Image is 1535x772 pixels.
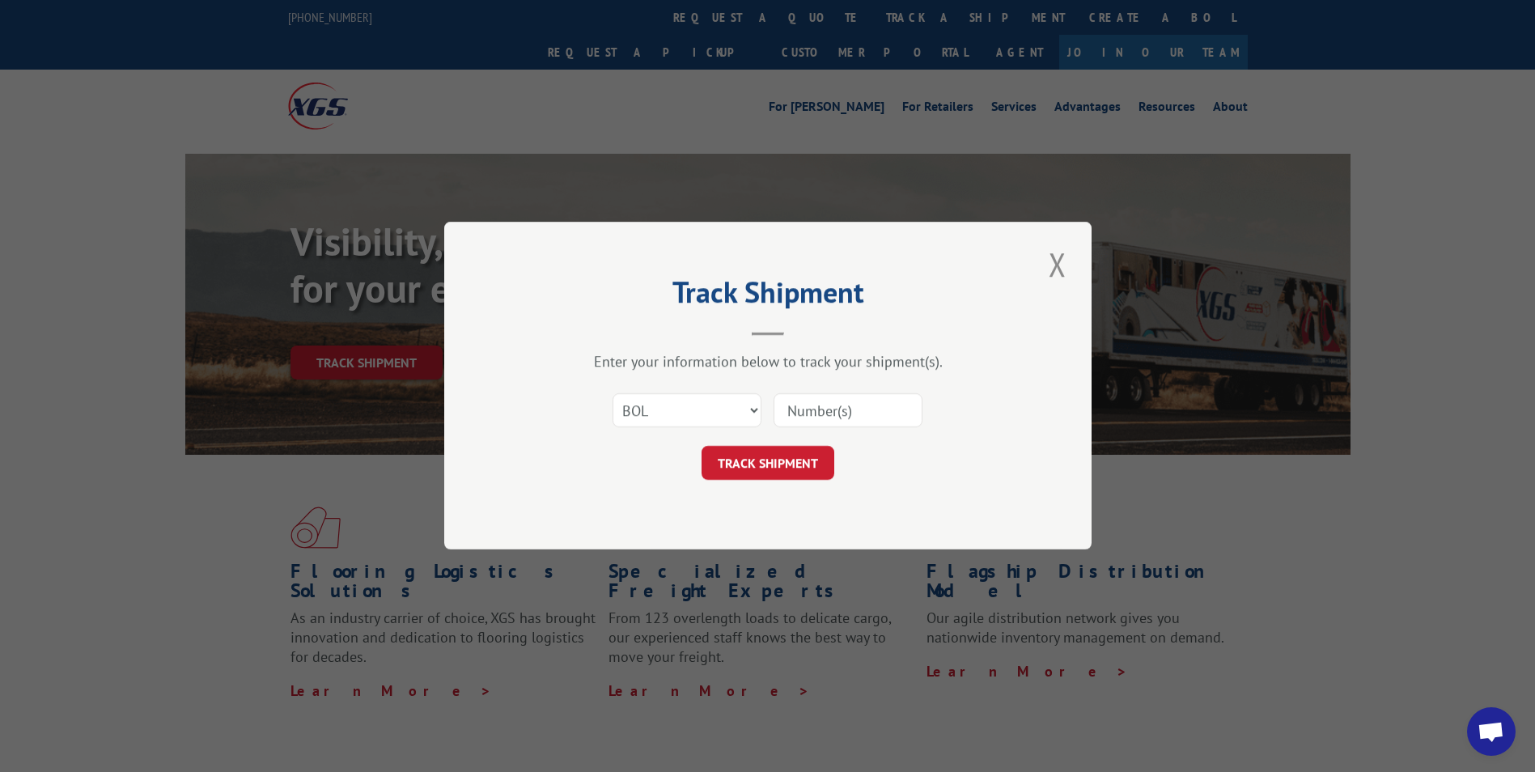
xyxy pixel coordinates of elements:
[702,447,834,481] button: TRACK SHIPMENT
[525,353,1011,371] div: Enter your information below to track your shipment(s).
[525,281,1011,312] h2: Track Shipment
[1467,707,1516,756] a: Open chat
[774,394,922,428] input: Number(s)
[1044,242,1071,286] button: Close modal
